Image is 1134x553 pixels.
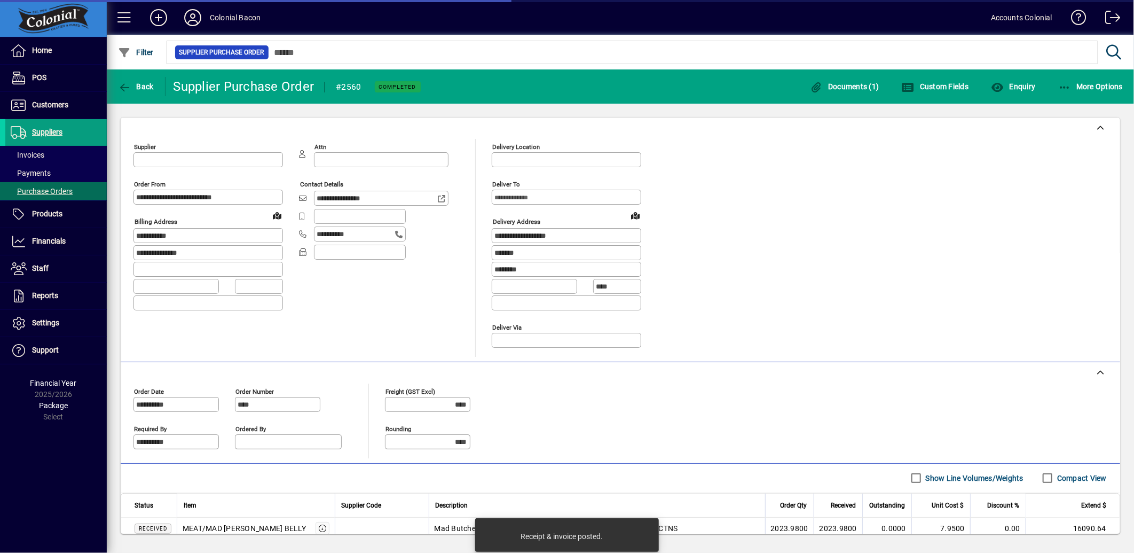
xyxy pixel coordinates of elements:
[32,100,68,109] span: Customers
[235,387,274,395] mat-label: Order number
[134,181,166,188] mat-label: Order from
[32,346,59,354] span: Support
[11,151,44,159] span: Invoices
[39,401,68,410] span: Package
[141,8,176,27] button: Add
[492,323,522,331] mat-label: Deliver via
[435,523,678,534] span: Mad Butcher Belly = 3 X PALLETS (30XCTNS PER PALLET) = 90 X CTNS
[32,46,52,54] span: Home
[869,500,905,511] span: Outstanding
[1056,77,1126,96] button: More Options
[970,518,1026,539] td: 0.00
[5,337,107,364] a: Support
[5,283,107,309] a: Reports
[5,201,107,228] a: Products
[379,83,416,90] span: Completed
[911,518,970,539] td: 7.9500
[5,255,107,282] a: Staff
[179,47,264,58] span: Supplier Purchase Order
[107,77,166,96] app-page-header-button: Back
[30,379,77,387] span: Financial Year
[1081,500,1106,511] span: Extend $
[134,425,167,432] mat-label: Required by
[5,92,107,119] a: Customers
[314,143,326,151] mat-label: Attn
[932,500,964,511] span: Unit Cost $
[991,9,1052,26] div: Accounts Colonial
[902,82,969,91] span: Custom Fields
[32,318,59,327] span: Settings
[135,500,153,511] span: Status
[5,65,107,91] a: POS
[134,387,164,395] mat-label: Order date
[1063,2,1086,37] a: Knowledge Base
[32,73,46,82] span: POS
[810,82,879,91] span: Documents (1)
[765,518,814,539] td: 2023.9800
[924,473,1023,484] label: Show Line Volumes/Weights
[5,310,107,337] a: Settings
[176,8,210,27] button: Profile
[987,500,1019,511] span: Discount %
[139,526,167,532] span: Received
[492,143,540,151] mat-label: Delivery Location
[342,500,382,511] span: Supplier Code
[436,500,468,511] span: Description
[32,128,62,136] span: Suppliers
[5,164,107,182] a: Payments
[1097,2,1121,37] a: Logout
[32,209,62,218] span: Products
[5,37,107,64] a: Home
[32,237,66,245] span: Financials
[235,425,266,432] mat-label: Ordered by
[118,48,154,57] span: Filter
[134,143,156,151] mat-label: Supplier
[1055,473,1107,484] label: Compact View
[385,387,435,395] mat-label: Freight (GST excl)
[32,264,49,272] span: Staff
[183,523,306,534] div: MEAT/MAD [PERSON_NAME] BELLY
[11,187,73,196] span: Purchase Orders
[115,43,156,62] button: Filter
[521,531,603,542] div: Receipt & invoice posted.
[1058,82,1123,91] span: More Options
[174,78,314,95] div: Supplier Purchase Order
[814,518,862,539] td: 2023.9800
[831,500,856,511] span: Received
[210,9,261,26] div: Colonial Bacon
[492,181,520,188] mat-label: Deliver To
[991,82,1035,91] span: Enquiry
[899,77,972,96] button: Custom Fields
[184,500,196,511] span: Item
[988,77,1038,96] button: Enquiry
[336,79,361,96] div: #2560
[1026,518,1120,539] td: 16090.64
[5,228,107,255] a: Financials
[781,500,807,511] span: Order Qty
[385,425,411,432] mat-label: Rounding
[32,291,58,300] span: Reports
[627,207,644,224] a: View on map
[862,518,911,539] td: 0.0000
[5,146,107,164] a: Invoices
[5,182,107,200] a: Purchase Orders
[115,77,156,96] button: Back
[269,207,286,224] a: View on map
[11,169,51,177] span: Payments
[118,82,154,91] span: Back
[807,77,882,96] button: Documents (1)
